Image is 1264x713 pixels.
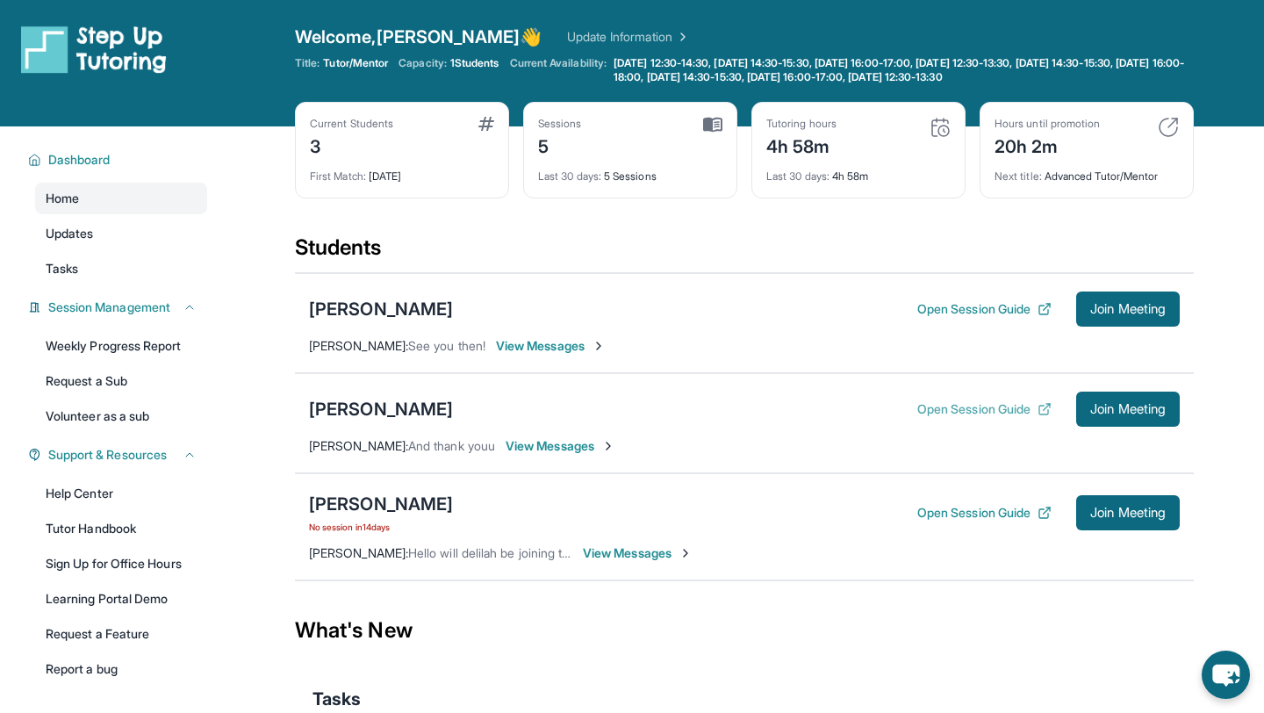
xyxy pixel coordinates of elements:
[1090,304,1166,314] span: Join Meeting
[35,400,207,432] a: Volunteer as a sub
[46,225,94,242] span: Updates
[995,131,1100,159] div: 20h 2m
[35,548,207,580] a: Sign Up for Office Hours
[295,234,1194,272] div: Students
[35,330,207,362] a: Weekly Progress Report
[310,159,494,184] div: [DATE]
[408,545,649,560] span: Hello will delilah be joining tutoring [DATE]?
[309,545,408,560] span: [PERSON_NAME] :
[1158,117,1179,138] img: card
[408,338,485,353] span: See you then!
[48,151,111,169] span: Dashboard
[408,438,495,453] span: And thank youu
[323,56,388,70] span: Tutor/Mentor
[1076,495,1180,530] button: Join Meeting
[766,117,837,131] div: Tutoring hours
[995,117,1100,131] div: Hours until promotion
[672,28,690,46] img: Chevron Right
[21,25,167,74] img: logo
[35,618,207,650] a: Request a Feature
[310,131,393,159] div: 3
[1090,508,1166,518] span: Join Meeting
[46,260,78,277] span: Tasks
[538,117,582,131] div: Sessions
[995,169,1042,183] span: Next title :
[35,478,207,509] a: Help Center
[1202,651,1250,699] button: chat-button
[506,437,615,455] span: View Messages
[35,365,207,397] a: Request a Sub
[295,592,1194,669] div: What's New
[930,117,951,138] img: card
[41,446,197,464] button: Support & Resources
[496,337,606,355] span: View Messages
[450,56,499,70] span: 1 Students
[917,504,1052,522] button: Open Session Guide
[295,25,542,49] span: Welcome, [PERSON_NAME] 👋
[46,190,79,207] span: Home
[48,446,167,464] span: Support & Resources
[766,159,951,184] div: 4h 58m
[679,546,693,560] img: Chevron-Right
[917,300,1052,318] button: Open Session Guide
[610,56,1194,84] a: [DATE] 12:30-14:30, [DATE] 14:30-15:30, [DATE] 16:00-17:00, [DATE] 12:30-13:30, [DATE] 14:30-15:3...
[35,513,207,544] a: Tutor Handbook
[35,653,207,685] a: Report a bug
[399,56,447,70] span: Capacity:
[1076,392,1180,427] button: Join Meeting
[35,183,207,214] a: Home
[538,169,601,183] span: Last 30 days :
[538,131,582,159] div: 5
[309,338,408,353] span: [PERSON_NAME] :
[1090,404,1166,414] span: Join Meeting
[917,400,1052,418] button: Open Session Guide
[309,520,453,534] span: No session in 14 days
[538,159,722,184] div: 5 Sessions
[601,439,615,453] img: Chevron-Right
[510,56,607,84] span: Current Availability:
[309,438,408,453] span: [PERSON_NAME] :
[567,28,690,46] a: Update Information
[309,492,453,516] div: [PERSON_NAME]
[310,169,366,183] span: First Match :
[312,687,361,711] span: Tasks
[309,297,453,321] div: [PERSON_NAME]
[35,583,207,615] a: Learning Portal Demo
[41,299,197,316] button: Session Management
[614,56,1190,84] span: [DATE] 12:30-14:30, [DATE] 14:30-15:30, [DATE] 16:00-17:00, [DATE] 12:30-13:30, [DATE] 14:30-15:3...
[35,253,207,284] a: Tasks
[766,169,829,183] span: Last 30 days :
[41,151,197,169] button: Dashboard
[995,159,1179,184] div: Advanced Tutor/Mentor
[583,544,693,562] span: View Messages
[309,397,453,421] div: [PERSON_NAME]
[295,56,320,70] span: Title:
[48,299,170,316] span: Session Management
[703,117,722,133] img: card
[1076,292,1180,327] button: Join Meeting
[766,131,837,159] div: 4h 58m
[35,218,207,249] a: Updates
[310,117,393,131] div: Current Students
[592,339,606,353] img: Chevron-Right
[478,117,494,131] img: card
